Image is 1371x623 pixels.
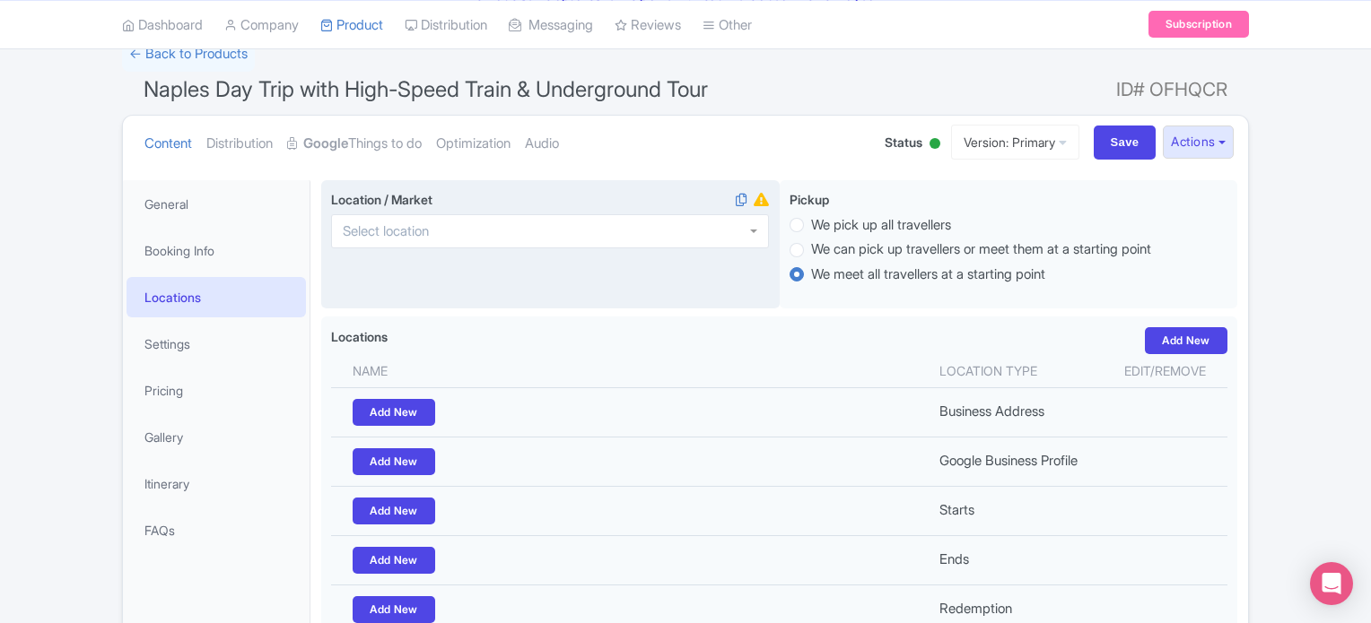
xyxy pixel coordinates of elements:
[127,510,306,550] a: FAQs
[1145,327,1227,354] a: Add New
[811,264,1045,285] label: We meet all travellers at a starting point
[331,327,388,346] label: Locations
[144,76,708,102] span: Naples Day Trip with High-Speed Train & Underground Tour
[929,486,1103,535] td: Starts
[127,324,306,364] a: Settings
[929,437,1103,486] td: Google Business Profile
[929,535,1103,584] td: Ends
[885,133,922,151] span: Status
[1163,125,1234,159] button: Actions
[525,116,559,172] a: Audio
[127,277,306,317] a: Locations
[1103,354,1227,388] th: Edit/Remove
[144,116,192,172] a: Content
[929,354,1103,388] th: Location type
[122,37,255,72] a: ← Back to Products
[127,417,306,457] a: Gallery
[926,131,944,159] div: Active
[353,498,435,524] a: Add New
[811,215,951,236] label: We pick up all travellers
[127,184,306,224] a: General
[436,116,511,172] a: Optimization
[353,547,435,574] a: Add New
[929,387,1103,437] td: Business Address
[1148,11,1249,38] a: Subscription
[1310,562,1353,605] div: Open Intercom Messenger
[951,125,1079,160] a: Version: Primary
[303,134,348,154] strong: Google
[343,223,440,239] input: Select location
[353,596,435,623] a: Add New
[353,399,435,426] a: Add New
[127,370,306,411] a: Pricing
[331,354,929,388] th: Name
[127,463,306,504] a: Itinerary
[790,192,829,207] span: Pickup
[287,116,422,172] a: GoogleThings to do
[1116,72,1227,108] span: ID# OFHQCR
[1094,125,1157,160] input: Save
[353,448,435,475] a: Add New
[206,116,273,172] a: Distribution
[331,192,432,207] span: Location / Market
[127,230,306,271] a: Booking Info
[811,239,1151,260] label: We can pick up travellers or meet them at a starting point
